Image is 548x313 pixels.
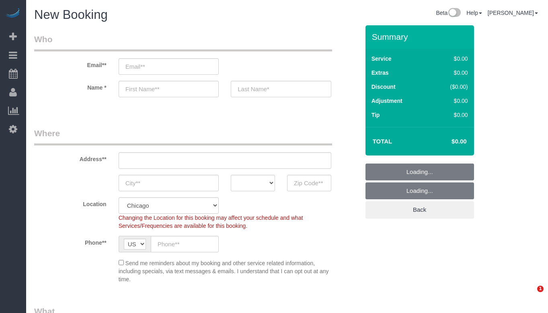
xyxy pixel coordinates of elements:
[427,138,466,145] h4: $0.00
[28,81,113,92] label: Name *
[287,175,331,191] input: Zip Code**
[119,81,219,97] input: First Name**
[34,127,332,145] legend: Where
[433,97,468,105] div: $0.00
[371,97,402,105] label: Adjustment
[436,10,461,16] a: Beta
[521,286,540,305] iframe: Intercom live chat
[371,55,392,63] label: Service
[365,201,474,218] a: Back
[34,8,108,22] span: New Booking
[537,286,544,292] span: 1
[34,33,332,51] legend: Who
[371,111,380,119] label: Tip
[488,10,538,16] a: [PERSON_NAME]
[372,32,470,41] h3: Summary
[433,55,468,63] div: $0.00
[466,10,482,16] a: Help
[371,83,396,91] label: Discount
[119,260,329,282] span: Send me reminders about my booking and other service related information, including specials, via...
[433,69,468,77] div: $0.00
[5,8,21,19] img: Automaid Logo
[433,83,468,91] div: ($0.00)
[373,138,392,145] strong: Total
[371,69,389,77] label: Extras
[433,111,468,119] div: $0.00
[231,81,331,97] input: Last Name*
[28,197,113,208] label: Location
[119,215,303,229] span: Changing the Location for this booking may affect your schedule and what Services/Frequencies are...
[447,8,461,18] img: New interface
